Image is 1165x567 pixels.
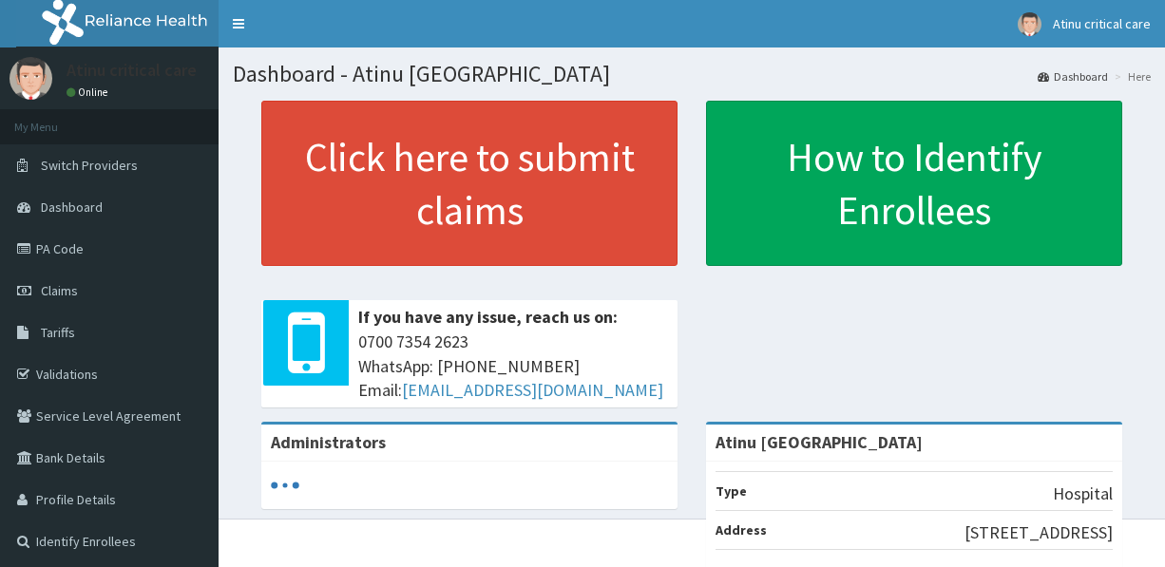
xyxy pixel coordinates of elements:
a: Online [67,85,112,99]
h1: Dashboard - Atinu [GEOGRAPHIC_DATA] [233,62,1151,86]
a: How to Identify Enrollees [706,101,1122,266]
b: If you have any issue, reach us on: [358,306,618,328]
b: Type [716,482,747,500]
img: User Image [10,57,52,100]
a: [EMAIL_ADDRESS][DOMAIN_NAME] [402,379,663,401]
b: Administrators [271,431,386,453]
svg: audio-loading [271,471,299,500]
span: Tariffs [41,324,75,341]
p: Hospital [1053,482,1113,506]
span: Atinu critical care [1053,15,1151,32]
b: Address [716,521,767,539]
span: 0700 7354 2623 WhatsApp: [PHONE_NUMBER] Email: [358,330,668,403]
a: Dashboard [1038,68,1108,85]
span: Claims [41,282,78,299]
p: Atinu critical care [67,62,197,79]
a: Click here to submit claims [261,101,678,266]
strong: Atinu [GEOGRAPHIC_DATA] [716,431,923,453]
span: Switch Providers [41,157,138,174]
img: User Image [1018,12,1041,36]
p: [STREET_ADDRESS] [964,520,1113,545]
li: Here [1110,68,1151,85]
span: Dashboard [41,198,103,216]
